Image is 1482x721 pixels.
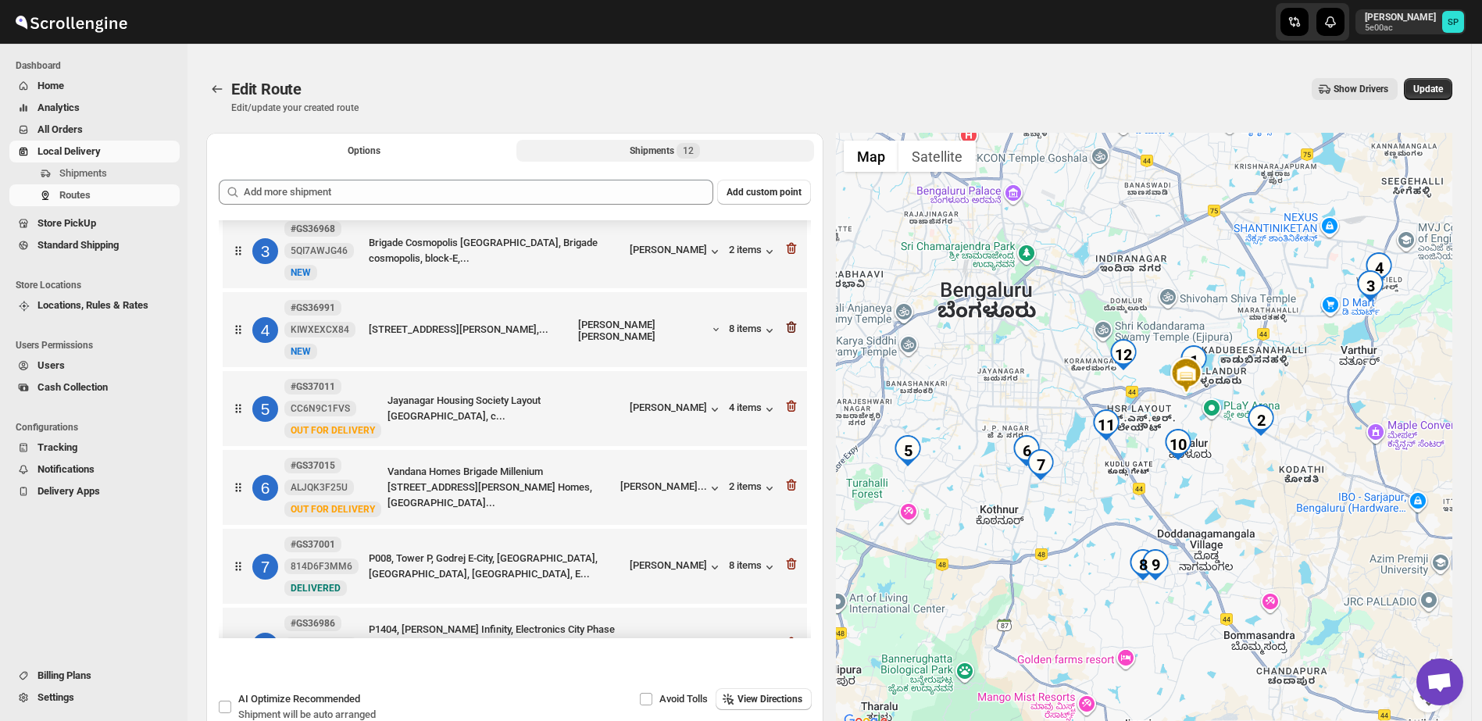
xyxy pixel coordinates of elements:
button: Update [1404,78,1452,100]
span: Dashboard [16,59,180,72]
div: 4#GS36991KIWXEXCX84NewNEW[STREET_ADDRESS][PERSON_NAME],...[PERSON_NAME] [PERSON_NAME]8 items [223,292,807,367]
div: 9 [1140,549,1171,580]
span: Billing Plans [37,669,91,681]
b: #GS37015 [291,460,335,471]
div: Selected Shipments [206,167,823,644]
div: 8 [252,633,278,659]
div: Vandana Homes Brigade Millenium [STREET_ADDRESS][PERSON_NAME] Homes, [GEOGRAPHIC_DATA]... [387,464,614,511]
div: Jayanagar Housing Society Layout [GEOGRAPHIC_DATA], c... [387,393,623,424]
span: OUT FOR DELIVERY [291,504,375,515]
button: Show Drivers [1312,78,1398,100]
p: Edit/update your created route [231,102,359,114]
button: Notifications [9,459,180,480]
p: 5e00ac [1365,23,1436,33]
span: DELIVERED [291,583,341,594]
div: 4 [1363,252,1395,284]
div: [PERSON_NAME]... [620,480,707,492]
button: [PERSON_NAME]... [620,480,723,496]
button: All Orders [9,119,180,141]
div: 5 [892,435,923,466]
div: 6#GS37015ALJQK3F25UNewOUT FOR DELIVERYVandana Homes Brigade Millenium [STREET_ADDRESS][PERSON_NAM... [223,450,807,525]
button: [PERSON_NAME] [630,638,723,654]
div: Brigade Cosmopolis [GEOGRAPHIC_DATA], Brigade cosmopolis, block-E,... [369,235,623,266]
button: Delivery Apps [9,480,180,502]
span: Store Locations [16,279,180,291]
b: #GS37011 [291,381,335,392]
input: Add more shipment [244,180,713,205]
span: CC6N9C1FVS [291,402,350,415]
img: ScrollEngine [12,2,130,41]
span: Options [348,145,380,157]
span: NEW [291,267,311,278]
button: [PERSON_NAME] [630,559,723,575]
button: 2 items [729,244,777,259]
div: 10 [1162,429,1194,460]
button: All Route Options [216,140,513,162]
span: ALJQK3F25U [291,481,348,494]
span: Sulakshana Pundle [1442,11,1464,33]
button: Shipments [9,162,180,184]
div: Shipments [630,143,700,159]
span: 12 [683,145,694,157]
div: 3 [252,238,278,264]
div: 12 [1108,339,1139,370]
div: 5 [252,396,278,422]
span: View Directions [737,693,802,705]
div: 7 [252,554,278,580]
span: AI Optimize [238,693,360,705]
button: 8 items [729,323,777,338]
b: #GS36991 [291,302,335,313]
button: Map camera controls [1413,681,1445,712]
span: Edit Route [231,80,302,98]
span: Locations, Rules & Rates [37,299,148,311]
a: Open chat [1416,659,1463,705]
b: #GS36986 [291,618,335,629]
span: OUT FOR DELIVERY [291,425,375,436]
span: 5QI7AWJG46 [291,244,348,257]
button: Routes [206,78,228,100]
span: Update [1413,83,1443,95]
span: 814D6F3MM6 [291,560,352,573]
span: Delivery Apps [37,485,100,497]
span: Store PickUp [37,217,96,229]
b: #GS36968 [291,223,335,234]
button: Billing Plans [9,665,180,687]
div: 8 [1127,549,1159,580]
button: Users [9,355,180,377]
button: [PERSON_NAME] [630,402,723,417]
div: 11 [1091,409,1122,441]
span: All Orders [37,123,83,135]
div: 3 [1355,270,1386,302]
button: User menu [1355,9,1466,34]
div: [PERSON_NAME] [PERSON_NAME] [578,319,723,342]
div: 6 [252,475,278,501]
span: Shipment will be auto arranged [238,709,376,720]
span: Show Drivers [1334,83,1388,95]
button: Locations, Rules & Rates [9,294,180,316]
button: Add custom point [717,180,811,205]
button: Routes [9,184,180,206]
span: Notifications [37,463,95,475]
div: 3 items [729,638,777,654]
span: KIWXEXCX84 [291,323,349,336]
button: 4 items [729,402,777,417]
button: Tracking [9,437,180,459]
div: 7#GS37001814D6F3MM6NewDELIVEREDP008, Tower P, Godrej E-City, [GEOGRAPHIC_DATA], [GEOGRAPHIC_DATA]... [223,529,807,604]
div: 4 [252,317,278,343]
div: 3#GS369685QI7AWJG46NewNEWBrigade Cosmopolis [GEOGRAPHIC_DATA], Brigade cosmopolis, block-E,...[PE... [223,213,807,288]
button: View Directions [716,688,812,710]
text: SP [1448,17,1459,27]
span: Home [37,80,64,91]
div: 1 [1178,345,1209,377]
span: Tracking [37,441,77,453]
span: Users Permissions [16,339,180,352]
span: Settings [37,691,74,703]
span: Routes [59,189,91,201]
div: 7 [1025,449,1056,480]
div: P008, Tower P, Godrej E-City, [GEOGRAPHIC_DATA], [GEOGRAPHIC_DATA], [GEOGRAPHIC_DATA], E... [369,551,623,582]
